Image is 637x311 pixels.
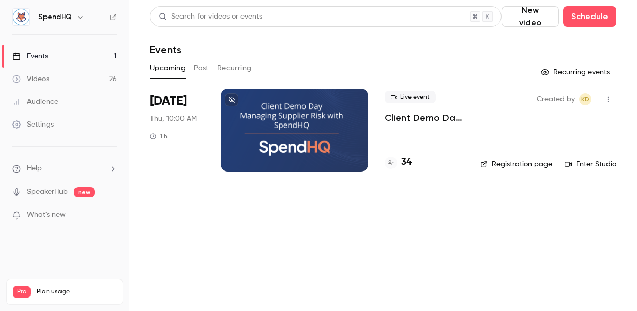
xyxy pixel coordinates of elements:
h6: SpendHQ [38,12,72,22]
h4: 34 [401,155,412,169]
span: [DATE] [150,93,187,110]
button: Schedule [563,6,616,27]
span: Created by [537,93,575,105]
a: Client Demo Day: Managing Supplier Risk with SpendHQ [385,112,464,124]
span: KD [581,93,589,105]
a: Enter Studio [565,159,616,169]
button: Recurring [217,60,252,76]
a: Registration page [480,159,552,169]
span: Kelly Divine [579,93,591,105]
button: Recurring events [536,64,616,81]
button: New video [502,6,559,27]
img: SpendHQ [13,9,29,25]
p: / 300 [94,298,116,307]
span: 26 [94,300,100,306]
a: SpeakerHub [27,186,68,197]
div: Settings [12,119,54,130]
div: 1 h [150,132,168,141]
div: Aug 28 Thu, 10:00 AM (America/New York) [150,89,204,172]
a: 34 [385,155,412,169]
span: Pro [13,286,31,298]
button: Past [194,60,209,76]
span: Live event [385,91,436,103]
span: Plan usage [37,288,116,296]
p: Videos [13,298,33,307]
span: What's new [27,210,66,221]
span: Help [27,163,42,174]
div: Audience [12,97,58,107]
button: Upcoming [150,60,186,76]
h1: Events [150,43,181,56]
div: Search for videos or events [159,11,262,22]
li: help-dropdown-opener [12,163,117,174]
div: Events [12,51,48,61]
span: Thu, 10:00 AM [150,114,197,124]
span: new [74,187,95,197]
div: Videos [12,74,49,84]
